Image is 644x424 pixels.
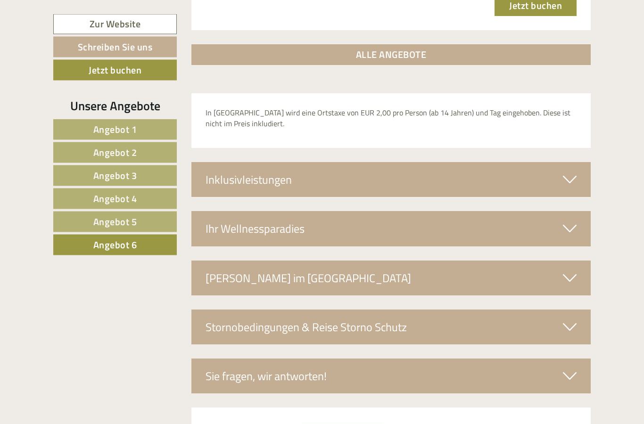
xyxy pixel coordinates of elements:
[191,261,591,296] div: [PERSON_NAME] im [GEOGRAPHIC_DATA]
[53,37,177,57] a: Schreiben Sie uns
[93,191,137,206] span: Angebot 4
[191,359,591,394] div: Sie fragen, wir antworten!
[53,14,177,34] a: Zur Website
[191,310,591,345] div: Stornobedingungen & Reise Storno Schutz
[93,122,137,137] span: Angebot 1
[93,145,137,160] span: Angebot 2
[93,168,137,183] span: Angebot 3
[206,108,577,130] p: In [GEOGRAPHIC_DATA] wird eine Ortstaxe von EUR 2,00 pro Person (ab 14 Jahren) und Tag eingehoben...
[93,237,137,252] span: Angebot 6
[53,60,177,81] a: Jetzt buchen
[191,212,591,246] div: Ihr Wellnessparadies
[191,45,591,65] a: ALLE ANGEBOTE
[93,214,137,229] span: Angebot 5
[53,97,177,114] div: Unsere Angebote
[191,163,591,197] div: Inklusivleistungen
